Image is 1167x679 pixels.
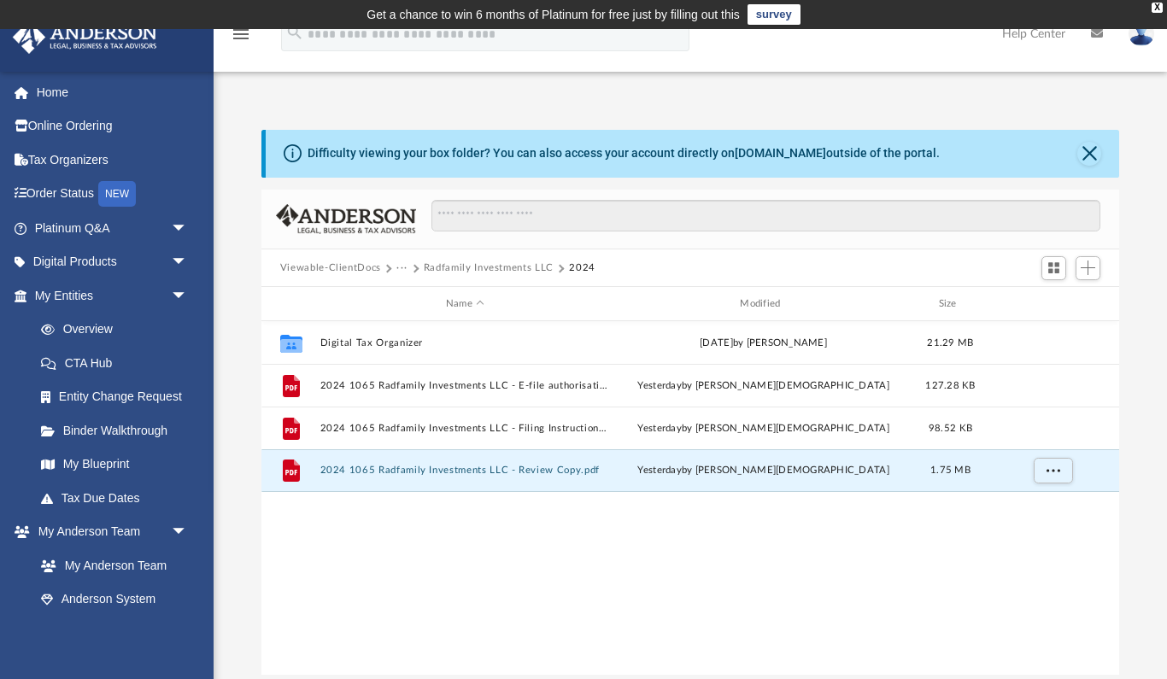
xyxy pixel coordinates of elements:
[637,424,681,433] span: yesterday
[98,181,136,207] div: NEW
[992,296,1111,312] div: id
[12,177,214,212] a: Order StatusNEW
[308,144,940,162] div: Difficulty viewing your box folder? You can also access your account directly on outside of the p...
[24,313,214,347] a: Overview
[24,481,214,515] a: Tax Due Dates
[1077,142,1101,166] button: Close
[12,278,214,313] a: My Entitiesarrow_drop_down
[319,296,610,312] div: Name
[1152,3,1163,13] div: close
[171,211,205,246] span: arrow_drop_down
[618,336,908,351] div: [DATE] by [PERSON_NAME]
[637,381,681,390] span: yesterday
[916,296,984,312] div: Size
[24,380,214,414] a: Entity Change Request
[1076,256,1101,280] button: Add
[171,278,205,313] span: arrow_drop_down
[231,32,251,44] a: menu
[24,448,205,482] a: My Blueprint
[618,378,908,394] div: by [PERSON_NAME][DEMOGRAPHIC_DATA]
[24,413,214,448] a: Binder Walkthrough
[927,338,973,348] span: 21.29 MB
[171,515,205,550] span: arrow_drop_down
[925,381,975,390] span: 127.28 KB
[569,260,595,276] button: 2024
[367,4,740,25] div: Get a chance to win 6 months of Platinum for free just by filling out this
[24,616,205,650] a: Client Referrals
[618,421,908,436] div: by [PERSON_NAME][DEMOGRAPHIC_DATA]
[424,260,554,276] button: Radfamily Investments LLC
[12,143,214,177] a: Tax Organizers
[1129,21,1154,46] img: User Pic
[320,337,610,348] button: Digital Tax Organizer
[285,23,304,42] i: search
[618,463,908,478] div: by [PERSON_NAME][DEMOGRAPHIC_DATA]
[24,548,196,582] a: My Anderson Team
[12,515,205,549] a: My Anderson Teamarrow_drop_down
[431,200,1101,232] input: Search files and folders
[24,582,205,617] a: Anderson System
[231,24,251,44] i: menu
[396,260,408,276] button: ···
[320,465,610,477] button: 2024 1065 Radfamily Investments LLC - Review Copy.pdf
[748,4,800,25] a: survey
[12,245,214,279] a: Digital Productsarrow_drop_down
[637,465,681,475] span: yesterday
[320,423,610,434] button: 2024 1065 Radfamily Investments LLC - Filing Instructions.pdf
[24,346,214,380] a: CTA Hub
[320,380,610,391] button: 2024 1065 Radfamily Investments LLC - E-file authorisation - please sign.pdf
[12,109,214,143] a: Online Ordering
[261,321,1119,676] div: grid
[12,75,214,109] a: Home
[929,424,972,433] span: 98.52 KB
[930,465,971,475] span: 1.75 MB
[1041,256,1067,280] button: Switch to Grid View
[269,296,312,312] div: id
[1033,458,1072,483] button: More options
[735,146,826,160] a: [DOMAIN_NAME]
[171,245,205,280] span: arrow_drop_down
[8,20,162,54] img: Anderson Advisors Platinum Portal
[280,260,381,276] button: Viewable-ClientDocs
[12,211,214,245] a: Platinum Q&Aarrow_drop_down
[618,296,909,312] div: Modified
